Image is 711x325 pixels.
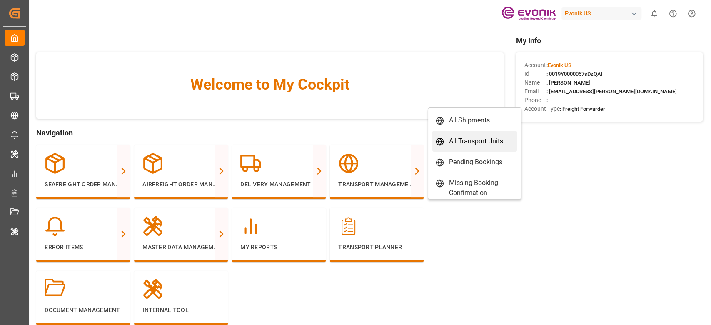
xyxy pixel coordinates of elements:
[142,243,220,252] p: Master Data Management
[546,97,553,103] span: : —
[516,35,703,46] span: My Info
[449,136,503,146] div: All Transport Units
[645,4,664,23] button: show 0 new notifications
[524,61,546,70] span: Account
[338,180,415,189] p: Transport Management
[432,172,517,203] a: Missing Booking Confirmation
[449,178,514,198] div: Missing Booking Confirmation
[524,78,546,87] span: Name
[240,180,317,189] p: Delivery Management
[432,152,517,172] a: Pending Bookings
[501,6,556,21] img: Evonik-brand-mark-Deep-Purple-RGB.jpeg_1700498283.jpeg
[142,306,220,315] p: Internal Tool
[664,4,682,23] button: Help Center
[561,7,641,20] div: Evonik US
[45,306,122,315] p: Document Management
[449,157,502,167] div: Pending Bookings
[546,80,590,86] span: : [PERSON_NAME]
[432,110,517,131] a: All Shipments
[45,243,122,252] p: Error Items
[45,180,122,189] p: Seafreight Order Management
[142,180,220,189] p: Airfreight Order Management
[338,243,415,252] p: Transport Planner
[524,96,546,105] span: Phone
[524,70,546,78] span: Id
[53,73,486,96] span: Welcome to My Cockpit
[240,243,317,252] p: My Reports
[560,106,605,112] span: : Freight Forwarder
[546,71,603,77] span: : 0019Y0000057sDzQAI
[546,88,677,95] span: : [EMAIL_ADDRESS][PERSON_NAME][DOMAIN_NAME]
[524,105,560,113] span: Account Type
[546,62,571,68] span: :
[449,115,490,125] div: All Shipments
[548,62,571,68] span: Evonik US
[524,87,546,96] span: Email
[432,131,517,152] a: All Transport Units
[561,5,645,21] button: Evonik US
[36,127,503,138] span: Navigation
